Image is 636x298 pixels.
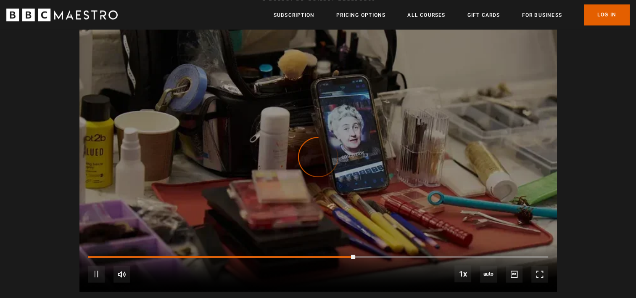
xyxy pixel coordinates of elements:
a: For business [522,11,562,19]
a: Subscription [274,11,314,19]
a: All Courses [407,11,445,19]
button: Pause [88,266,105,282]
span: auto [480,266,497,282]
button: Captions [506,266,523,282]
div: Current quality: 720p [480,266,497,282]
a: Log In [584,4,630,25]
div: Progress Bar [88,256,548,258]
button: Mute [113,266,130,282]
svg: BBC Maestro [6,8,118,21]
video-js: Video Player [79,23,557,292]
button: Playback Rate [454,265,471,282]
button: Fullscreen [531,266,548,282]
a: Gift Cards [467,11,500,19]
a: Pricing Options [336,11,385,19]
nav: Primary [274,4,630,25]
